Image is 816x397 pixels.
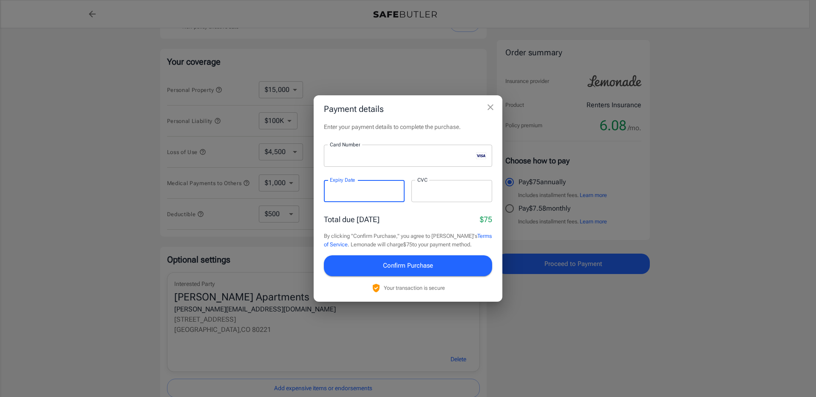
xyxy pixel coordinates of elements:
label: Card Number [330,141,360,148]
p: Your transaction is secure [384,284,445,292]
label: Expiry Date [330,176,355,183]
p: $75 [480,214,492,225]
iframe: Secure card number input frame [330,152,473,160]
button: Confirm Purchase [324,255,492,276]
a: Terms of Service [324,233,492,248]
p: By clicking "Confirm Purchase," you agree to [PERSON_NAME]'s . Lemonade will charge $75 to your p... [324,232,492,248]
p: Total due [DATE] [324,214,380,225]
button: close [482,99,499,116]
iframe: Secure CVC input frame [417,187,486,195]
h2: Payment details [314,95,502,123]
p: Enter your payment details to complete the purchase. [324,123,492,131]
label: CVC [417,176,428,183]
iframe: Secure expiration date input frame [330,187,399,195]
span: Confirm Purchase [383,260,433,271]
svg: visa [476,152,486,159]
